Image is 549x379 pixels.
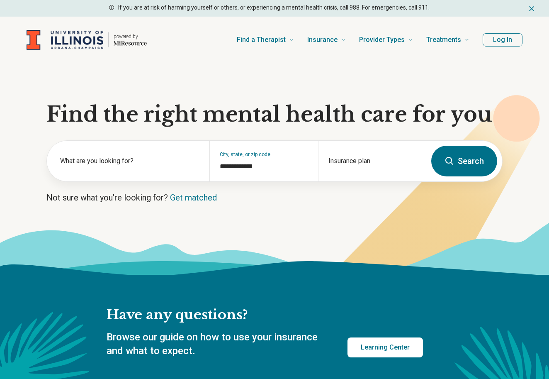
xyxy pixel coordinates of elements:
a: Home page [27,27,147,53]
h1: Find the right mental health care for you [46,102,503,127]
span: Insurance [307,34,338,46]
p: Browse our guide on how to use your insurance and what to expect. [107,330,328,358]
p: powered by [114,33,147,40]
a: Treatments [426,23,469,56]
h2: Have any questions? [107,306,423,324]
button: Log In [483,33,522,46]
button: Dismiss [527,3,536,13]
button: Search [431,146,497,176]
a: Provider Types [359,23,413,56]
a: Insurance [307,23,346,56]
p: Not sure what you’re looking for? [46,192,503,203]
label: What are you looking for? [60,156,199,166]
span: Provider Types [359,34,405,46]
p: If you are at risk of harming yourself or others, or experiencing a mental health crisis, call 98... [118,3,430,12]
span: Find a Therapist [237,34,286,46]
a: Get matched [170,193,217,203]
a: Learning Center [347,337,423,357]
a: Find a Therapist [237,23,294,56]
span: Treatments [426,34,461,46]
